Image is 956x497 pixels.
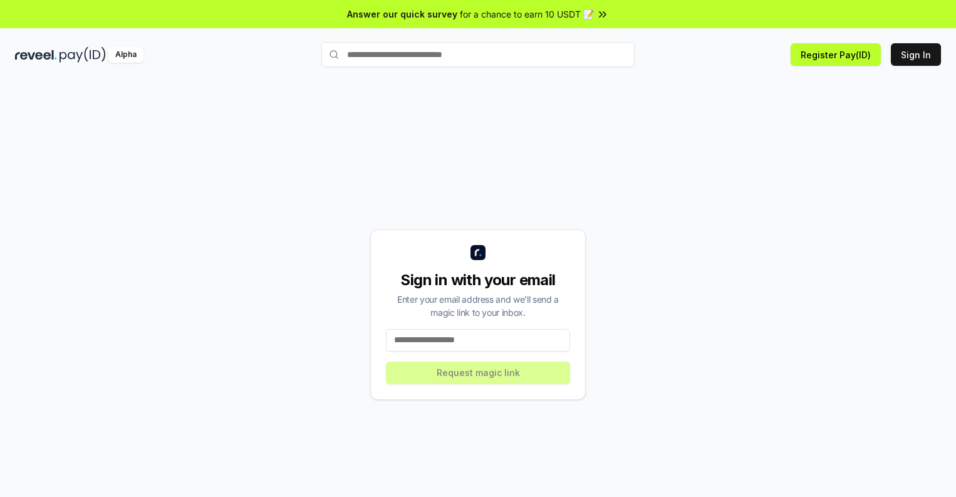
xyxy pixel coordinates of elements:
div: Enter your email address and we’ll send a magic link to your inbox. [386,293,570,319]
img: reveel_dark [15,47,57,63]
img: logo_small [470,245,486,260]
div: Alpha [108,47,143,63]
span: Answer our quick survey [347,8,457,21]
button: Register Pay(ID) [791,43,881,66]
button: Sign In [891,43,941,66]
div: Sign in with your email [386,270,570,290]
span: for a chance to earn 10 USDT 📝 [460,8,594,21]
img: pay_id [60,47,106,63]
